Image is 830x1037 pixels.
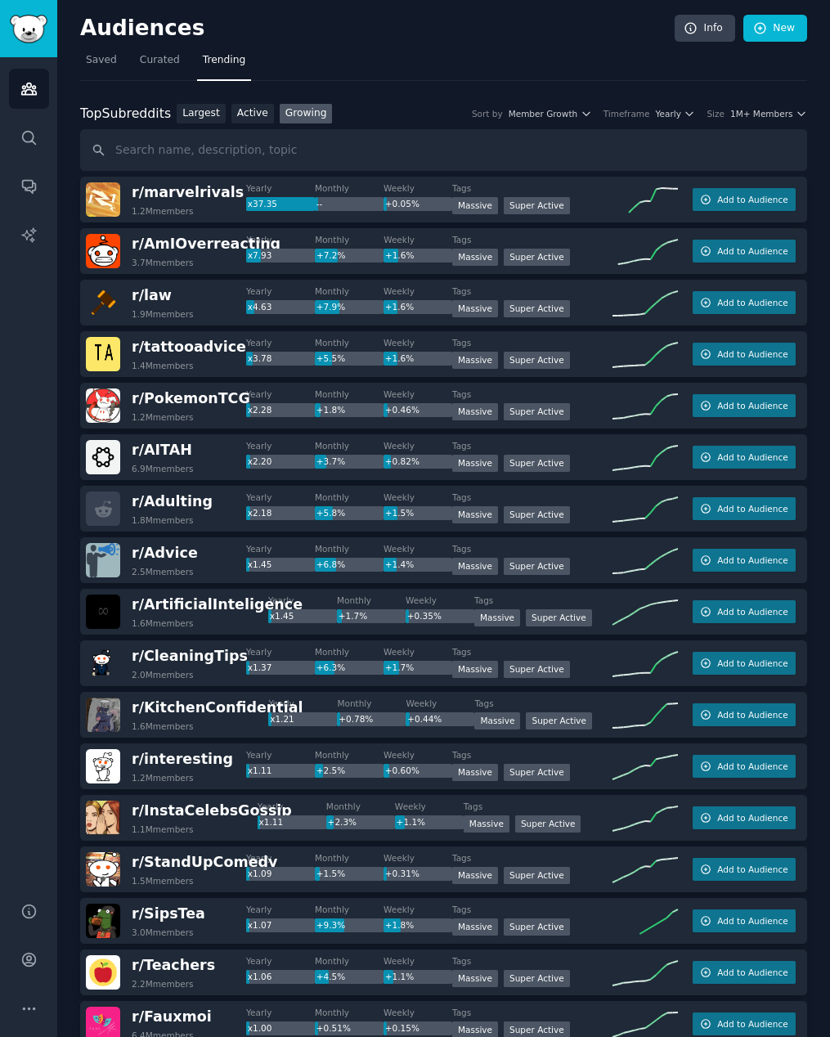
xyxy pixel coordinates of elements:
[452,352,498,369] div: Massive
[717,400,787,411] span: Add to Audience
[132,205,194,217] div: 1.2M members
[86,646,120,680] img: CleaningTips
[316,508,345,518] span: +5.8%
[693,446,796,469] button: Add to Audience
[717,658,787,669] span: Add to Audience
[315,440,384,451] dt: Monthly
[246,852,315,864] dt: Yearly
[407,611,442,621] span: +0.35%
[246,955,315,967] dt: Yearly
[384,543,452,554] dt: Weekly
[132,339,246,355] span: r/ tattooadvice
[717,915,787,927] span: Add to Audience
[246,388,315,400] dt: Yearly
[268,595,337,606] dt: Yearly
[717,864,787,875] span: Add to Audience
[693,703,796,726] button: Add to Audience
[315,904,384,915] dt: Monthly
[132,957,215,973] span: r/ Teachers
[395,801,464,812] dt: Weekly
[86,801,120,835] img: InstaCelebsGossip
[504,558,570,575] div: Super Active
[717,245,787,257] span: Add to Audience
[248,405,272,415] span: x2.28
[452,904,612,915] dt: Tags
[132,751,233,767] span: r/ interesting
[717,709,787,721] span: Add to Audience
[203,53,245,68] span: Trending
[197,47,251,81] a: Trending
[526,712,592,729] div: Super Active
[268,698,337,709] dt: Yearly
[452,388,612,400] dt: Tags
[452,646,612,658] dt: Tags
[385,972,414,981] span: +1.1%
[132,721,194,732] div: 1.6M members
[270,611,294,621] span: x1.45
[452,543,612,554] dt: Tags
[86,53,117,68] span: Saved
[86,852,120,887] img: StandUpComedy
[693,961,796,984] button: Add to Audience
[132,596,303,613] span: r/ ArtificialInteligence
[693,909,796,932] button: Add to Audience
[328,817,357,827] span: +2.3%
[315,285,384,297] dt: Monthly
[474,609,520,626] div: Massive
[132,514,194,526] div: 1.8M members
[717,554,787,566] span: Add to Audience
[339,611,367,621] span: +1.7%
[385,559,414,569] span: +1.4%
[246,492,315,503] dt: Yearly
[326,801,395,812] dt: Monthly
[259,817,284,827] span: x1.11
[248,250,272,260] span: x7.93
[603,108,650,119] div: Timeframe
[464,801,612,812] dt: Tags
[246,646,315,658] dt: Yearly
[717,348,787,360] span: Add to Audience
[504,403,570,420] div: Super Active
[132,236,280,252] span: r/ AmIOverreacting
[452,337,612,348] dt: Tags
[384,955,452,967] dt: Weekly
[452,440,612,451] dt: Tags
[504,764,570,781] div: Super Active
[452,661,498,678] div: Massive
[474,712,520,729] div: Massive
[132,978,194,990] div: 2.2M members
[248,559,272,569] span: x1.45
[248,972,272,981] span: x1.06
[452,749,612,761] dt: Tags
[509,108,578,119] span: Member Growth
[248,869,272,878] span: x1.09
[385,302,414,312] span: +1.6%
[315,337,384,348] dt: Monthly
[717,503,787,514] span: Add to Audience
[86,388,120,423] img: PokemonTCG
[86,543,120,577] img: Advice
[730,108,793,119] span: 1M+ Members
[132,566,194,577] div: 2.5M members
[315,492,384,503] dt: Monthly
[132,854,277,870] span: r/ StandUpComedy
[316,302,345,312] span: +7.9%
[526,609,592,626] div: Super Active
[717,1018,787,1030] span: Add to Audience
[504,970,570,987] div: Super Active
[407,714,442,724] span: +0.44%
[316,662,345,672] span: +6.3%
[384,904,452,915] dt: Weekly
[385,1023,419,1033] span: +0.15%
[452,403,498,420] div: Massive
[132,442,192,458] span: r/ AITAH
[248,920,272,930] span: x1.07
[384,285,452,297] dt: Weekly
[385,765,419,775] span: +0.60%
[337,698,406,709] dt: Monthly
[280,104,333,124] a: Growing
[132,648,248,664] span: r/ CleaningTips
[132,875,194,887] div: 1.5M members
[316,353,345,363] span: +5.5%
[80,16,675,42] h2: Audiences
